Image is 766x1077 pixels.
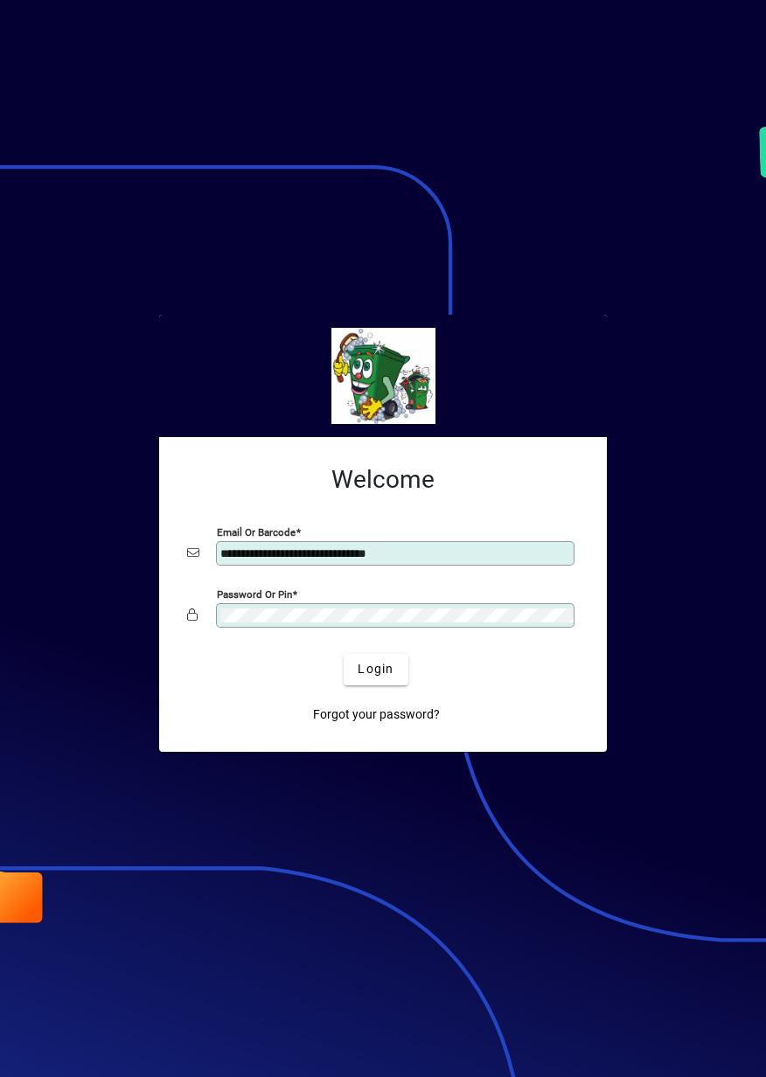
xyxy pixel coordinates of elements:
span: Forgot your password? [313,705,440,724]
span: Login [358,660,393,678]
button: Login [344,654,407,685]
h2: Welcome [187,465,579,495]
mat-label: Email or Barcode [217,525,296,538]
mat-label: Password or Pin [217,587,292,600]
a: Forgot your password? [306,699,447,731]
